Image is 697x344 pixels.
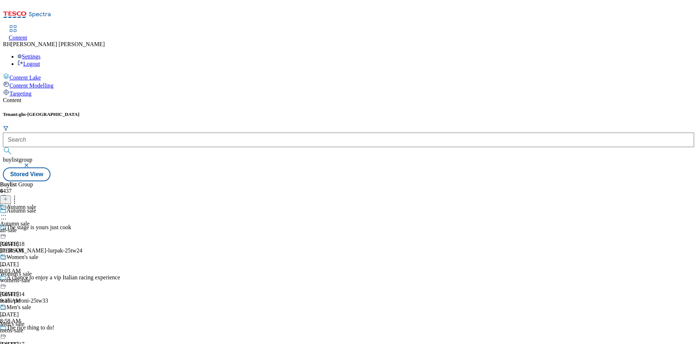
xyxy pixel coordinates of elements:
[7,274,120,281] div: A chance to enjoy a vip Italian racing experience
[3,97,694,104] div: Content
[3,112,694,117] h5: Tenant:
[7,224,71,231] div: The stage is yours just cook
[3,133,694,147] input: Search
[3,41,11,47] span: RH
[3,157,32,163] span: buylistgroup
[7,204,36,210] div: Autumn sale
[11,41,105,47] span: [PERSON_NAME] [PERSON_NAME]
[9,74,41,81] span: Content Lake
[9,82,53,89] span: Content Modelling
[9,26,27,41] a: Content
[3,89,694,97] a: Targeting
[17,61,40,67] a: Logout
[17,53,41,60] a: Settings
[7,324,54,331] div: The rice thing to do!
[7,254,38,260] div: Women's sale
[7,304,31,311] div: Men's sale
[3,125,9,131] svg: Search Filters
[3,73,694,81] a: Content Lake
[9,90,32,97] span: Targeting
[3,81,694,89] a: Content Modelling
[9,35,27,41] span: Content
[3,167,50,181] button: Stored View
[19,112,80,117] span: ghs-[GEOGRAPHIC_DATA]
